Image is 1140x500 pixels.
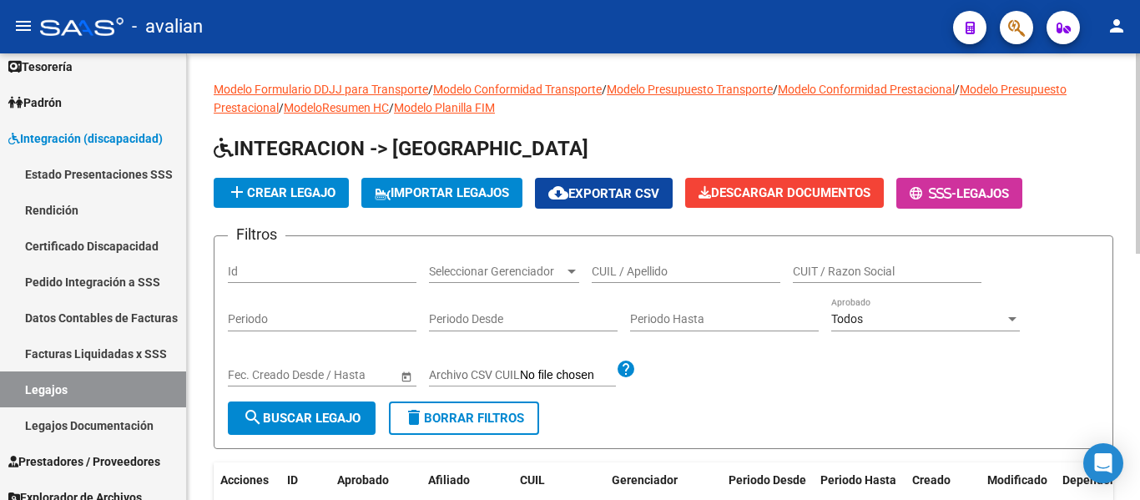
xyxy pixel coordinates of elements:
[8,58,73,76] span: Tesorería
[228,368,289,382] input: Fecha inicio
[287,473,298,487] span: ID
[612,473,678,487] span: Gerenciador
[433,83,602,96] a: Modelo Conformidad Transporte
[361,178,522,208] button: IMPORTAR LEGAJOS
[227,185,335,200] span: Crear Legajo
[394,101,495,114] a: Modelo Planilla FIM
[303,368,385,382] input: Fecha fin
[685,178,884,208] button: Descargar Documentos
[831,312,863,326] span: Todos
[8,93,62,112] span: Padrón
[778,83,955,96] a: Modelo Conformidad Prestacional
[548,186,659,201] span: Exportar CSV
[548,183,568,203] mat-icon: cloud_download
[397,367,415,385] button: Open calendar
[729,473,806,487] span: Periodo Desde
[520,368,616,383] input: Archivo CSV CUIL
[8,452,160,471] span: Prestadores / Proveedores
[228,402,376,435] button: Buscar Legajo
[243,407,263,427] mat-icon: search
[429,265,564,279] span: Seleccionar Gerenciador
[214,83,428,96] a: Modelo Formulario DDJJ para Transporte
[214,178,349,208] button: Crear Legajo
[404,411,524,426] span: Borrar Filtros
[228,223,285,246] h3: Filtros
[1062,473,1132,487] span: Dependencia
[227,182,247,202] mat-icon: add
[8,129,163,148] span: Integración (discapacidad)
[375,185,509,200] span: IMPORTAR LEGAJOS
[820,473,896,487] span: Periodo Hasta
[214,137,588,160] span: INTEGRACION -> [GEOGRAPHIC_DATA]
[132,8,203,45] span: - avalian
[243,411,361,426] span: Buscar Legajo
[220,473,269,487] span: Acciones
[284,101,389,114] a: ModeloResumen HC
[535,178,673,209] button: Exportar CSV
[607,83,773,96] a: Modelo Presupuesto Transporte
[404,407,424,427] mat-icon: delete
[520,473,545,487] span: CUIL
[956,186,1009,201] span: Legajos
[896,178,1022,209] button: -Legajos
[428,473,470,487] span: Afiliado
[389,402,539,435] button: Borrar Filtros
[910,186,956,201] span: -
[429,368,520,381] span: Archivo CSV CUIL
[699,185,870,200] span: Descargar Documentos
[616,359,636,379] mat-icon: help
[1083,443,1123,483] div: Open Intercom Messenger
[13,16,33,36] mat-icon: menu
[987,473,1047,487] span: Modificado
[912,473,951,487] span: Creado
[337,473,389,487] span: Aprobado
[1107,16,1127,36] mat-icon: person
